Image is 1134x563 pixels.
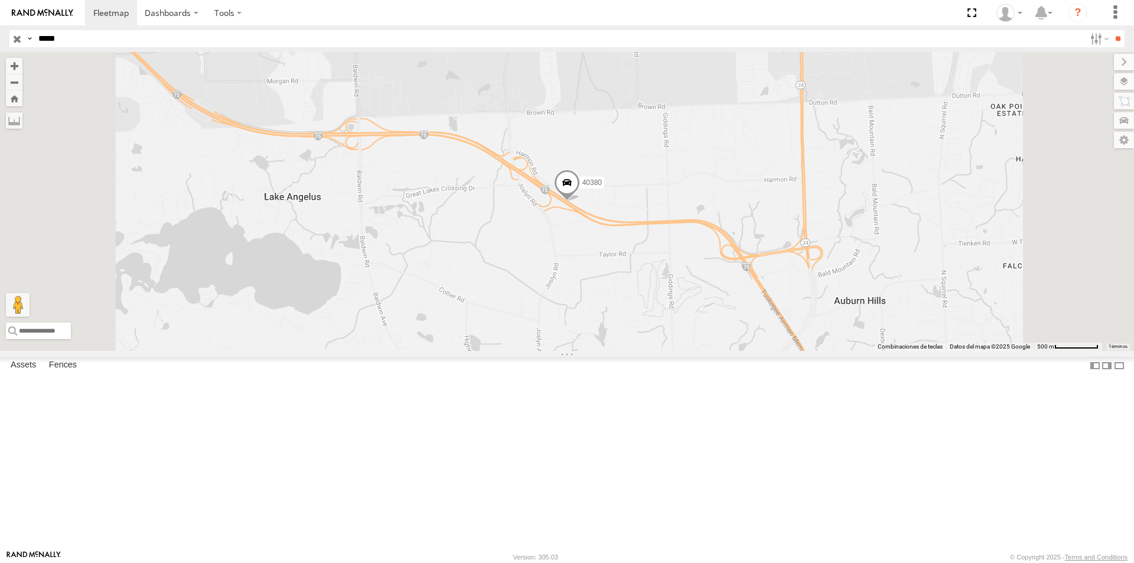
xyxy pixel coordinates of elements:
div: Miguel Cantu [992,4,1027,22]
label: Search Filter Options [1086,30,1111,47]
label: Hide Summary Table [1113,357,1125,374]
i: ? [1068,4,1087,22]
button: Zoom in [6,58,22,74]
label: Measure [6,112,22,129]
span: 500 m [1037,343,1054,350]
label: Map Settings [1114,132,1134,148]
label: Dock Summary Table to the Left [1089,357,1101,374]
button: Arrastra al hombrecito al mapa para abrir Street View [6,293,30,317]
button: Combinaciones de teclas [878,343,943,351]
label: Assets [5,357,42,374]
button: Zoom Home [6,90,22,106]
a: Visit our Website [6,551,61,563]
a: Términos [1109,344,1128,349]
label: Fences [43,357,83,374]
span: Datos del mapa ©2025 Google [950,343,1030,350]
span: 40380 [582,178,602,187]
div: Version: 305.03 [513,554,558,561]
button: Escala del mapa: 500 m por 71 píxeles [1034,343,1102,351]
label: Search Query [25,30,34,47]
div: © Copyright 2025 - [1010,554,1128,561]
button: Zoom out [6,74,22,90]
a: Terms and Conditions [1065,554,1128,561]
label: Dock Summary Table to the Right [1101,357,1113,374]
img: rand-logo.svg [12,9,73,17]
